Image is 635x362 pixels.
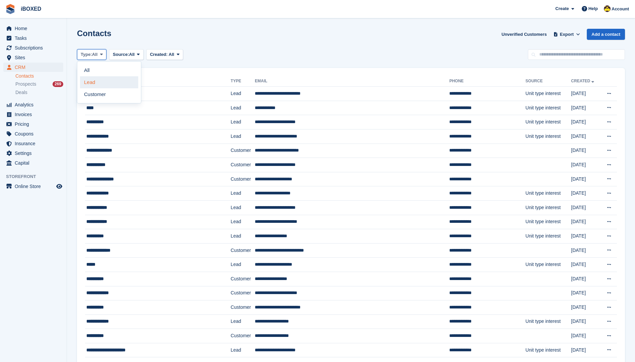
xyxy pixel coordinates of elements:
td: Unit type interest [526,343,571,357]
a: menu [3,158,63,168]
td: [DATE] [571,258,600,272]
td: Customer [231,243,255,258]
td: Unit type interest [526,129,571,144]
span: Storefront [6,173,67,180]
td: Customer [231,272,255,286]
td: Customer [231,300,255,315]
button: Source: All [109,49,144,60]
td: Lead [231,115,255,129]
td: [DATE] [571,158,600,172]
span: Home [15,24,55,33]
td: Lead [231,343,255,357]
td: [DATE] [571,272,600,286]
td: Lead [231,229,255,244]
a: menu [3,119,63,129]
td: Lead [231,258,255,272]
span: Capital [15,158,55,168]
td: Unit type interest [526,101,571,115]
td: Lead [231,129,255,144]
span: All [129,51,135,58]
td: Customer [231,329,255,343]
a: Lead [80,76,138,88]
span: Sites [15,53,55,62]
td: [DATE] [571,87,600,101]
span: All [92,51,98,58]
div: 269 [53,81,63,87]
td: Lead [231,314,255,329]
td: Unit type interest [526,186,571,201]
td: [DATE] [571,215,600,229]
a: menu [3,100,63,109]
span: Tasks [15,33,55,43]
span: Insurance [15,139,55,148]
td: [DATE] [571,186,600,201]
button: Type: All [77,49,106,60]
td: Unit type interest [526,215,571,229]
span: Account [612,6,629,12]
span: Settings [15,149,55,158]
a: menu [3,24,63,33]
td: Unit type interest [526,314,571,329]
a: Prospects 269 [15,81,63,88]
span: Create [555,5,569,12]
img: Katie Brown [604,5,611,12]
a: Unverified Customers [499,29,549,40]
span: Invoices [15,110,55,119]
button: Created: All [146,49,183,60]
a: Preview store [55,182,63,190]
th: Phone [449,76,525,87]
td: [DATE] [571,329,600,343]
a: iBOXED [18,3,44,14]
span: Subscriptions [15,43,55,53]
th: Type [231,76,255,87]
td: [DATE] [571,144,600,158]
a: menu [3,110,63,119]
a: menu [3,129,63,139]
td: [DATE] [571,286,600,300]
td: Lead [231,200,255,215]
td: [DATE] [571,200,600,215]
td: [DATE] [571,172,600,186]
td: Lead [231,186,255,201]
button: Export [552,29,581,40]
td: Customer [231,286,255,300]
a: menu [3,149,63,158]
span: Source: [113,51,129,58]
a: menu [3,53,63,62]
td: Unit type interest [526,258,571,272]
td: [DATE] [571,343,600,357]
a: menu [3,63,63,72]
td: Unit type interest [526,200,571,215]
span: CRM [15,63,55,72]
td: [DATE] [571,314,600,329]
a: menu [3,43,63,53]
td: Customer [231,144,255,158]
span: Online Store [15,182,55,191]
td: Lead [231,87,255,101]
a: Created [571,79,596,83]
a: Deals [15,89,63,96]
h1: Contacts [77,29,111,38]
td: Lead [231,101,255,115]
a: All [80,64,138,76]
td: [DATE] [571,129,600,144]
th: Email [255,76,449,87]
span: Prospects [15,81,36,87]
span: All [169,52,174,57]
a: Contacts [15,73,63,79]
td: Customer [231,158,255,172]
a: Customer [80,88,138,100]
td: Unit type interest [526,115,571,129]
a: menu [3,139,63,148]
td: [DATE] [571,101,600,115]
td: Customer [231,172,255,186]
span: Export [560,31,574,38]
td: [DATE] [571,115,600,129]
span: Deals [15,89,27,96]
td: [DATE] [571,300,600,315]
th: Source [526,76,571,87]
a: Add a contact [587,29,625,40]
span: Analytics [15,100,55,109]
td: Unit type interest [526,87,571,101]
td: [DATE] [571,243,600,258]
